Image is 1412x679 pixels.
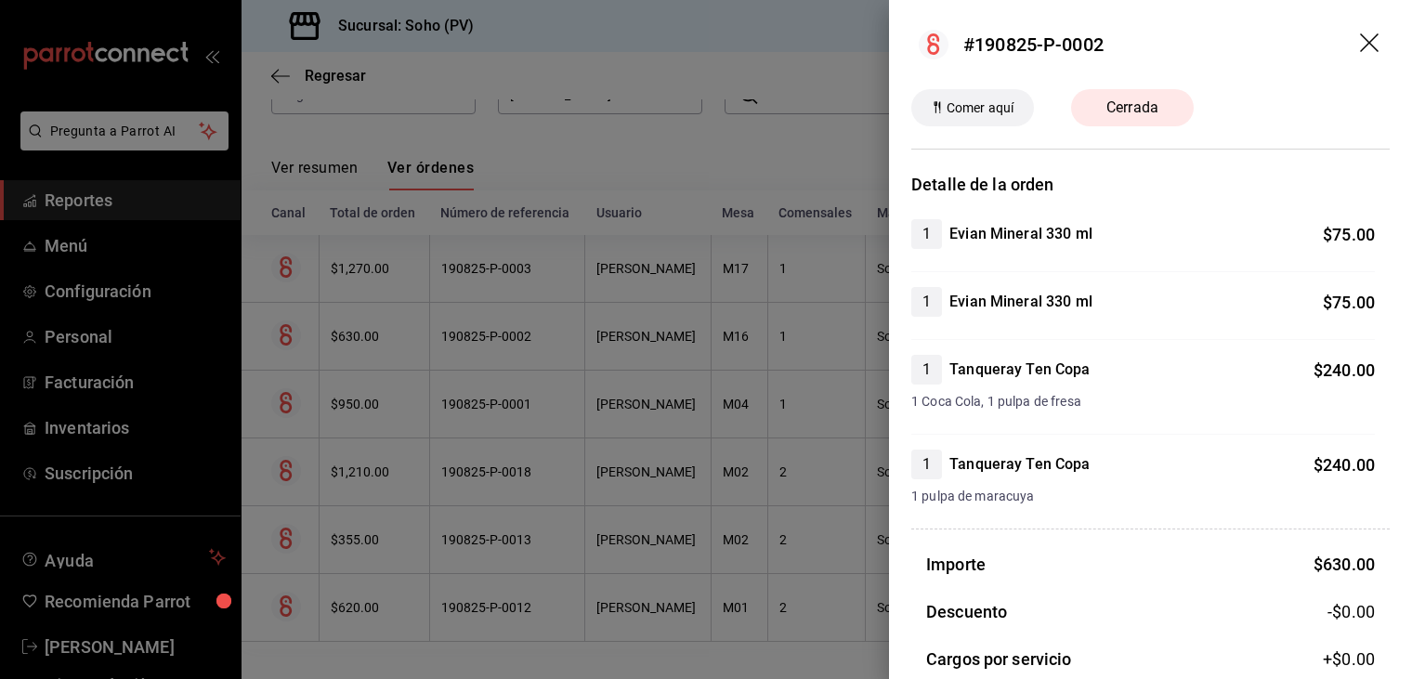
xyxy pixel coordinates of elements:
span: Cerrada [1095,97,1170,119]
span: 1 [911,453,942,476]
h4: Evian Mineral 330 ml [949,291,1092,313]
h3: Importe [926,552,986,577]
span: +$ 0.00 [1323,646,1375,672]
h4: Tanqueray Ten Copa [949,453,1090,476]
h4: Tanqueray Ten Copa [949,359,1090,381]
span: -$0.00 [1327,599,1375,624]
span: 1 [911,223,942,245]
button: drag [1360,33,1382,56]
span: $ 75.00 [1323,225,1375,244]
span: 1 pulpa de maracuya [911,487,1375,506]
h3: Detalle de la orden [911,172,1390,197]
div: #190825-P-0002 [963,31,1104,59]
span: Comer aquí [939,98,1021,118]
h3: Descuento [926,599,1007,624]
span: $ 240.00 [1314,360,1375,380]
span: $ 240.00 [1314,455,1375,475]
h4: Evian Mineral 330 ml [949,223,1092,245]
h3: Cargos por servicio [926,646,1072,672]
span: $ 630.00 [1314,555,1375,574]
span: 1 [911,291,942,313]
span: 1 [911,359,942,381]
span: 1 Coca Cola, 1 pulpa de fresa [911,392,1375,411]
span: $ 75.00 [1323,293,1375,312]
